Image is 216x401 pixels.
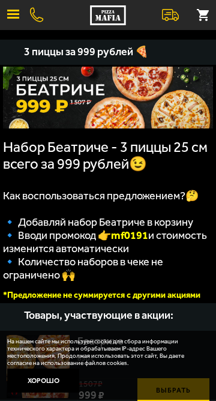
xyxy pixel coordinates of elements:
[7,338,202,367] p: На нашем сайте мы используем cookie для сбора информации технического характера и обрабатываем IP...
[3,189,199,202] span: Как воспользоваться предложением?🤔
[3,290,200,300] font: *Предложение не суммируется с другими акциями
[3,216,193,229] span: 🔹 Добавляй набор Беатриче в корзину
[3,255,163,282] span: 🔹 Количество наборов в чеке не ограничено 🙌
[3,229,207,255] span: 🔹 Вводи промокод 👉 и стоимость изменится автоматически
[3,67,213,128] img: 1024x1024
[3,139,208,172] span: Набор Беатриче - 3 пиццы 25 см всего за 999 рублей😉
[7,369,79,393] button: Хорошо
[111,229,148,242] b: mf0191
